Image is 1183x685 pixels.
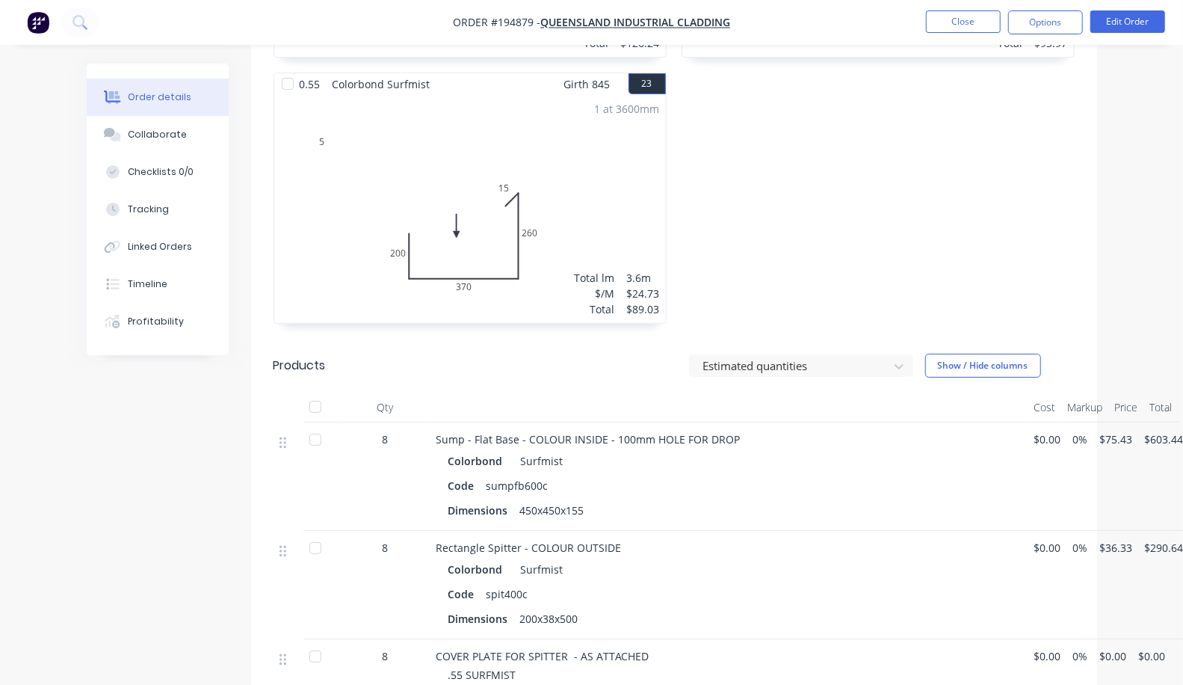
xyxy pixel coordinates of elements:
[515,559,563,580] div: Surfmist
[294,73,327,95] span: 0.55
[575,270,615,286] div: Total lm
[87,153,229,191] button: Checklists 0/0
[327,73,436,95] span: Colorbond Surfmist
[1144,393,1179,423] div: Total
[128,203,169,216] div: Tracking
[128,277,167,291] div: Timeline
[514,608,584,630] div: 200x38x500
[1073,540,1088,556] span: 0%
[1073,431,1088,447] span: 0%
[564,73,611,95] span: Girth 845
[1073,648,1088,664] span: 0%
[128,90,191,104] div: Order details
[383,540,389,556] span: 8
[383,648,389,664] span: 8
[128,240,192,254] div: Linked Orders
[453,16,540,30] span: Order #194879 -
[448,475,481,497] div: Code
[128,165,194,179] div: Checklists 0/0
[628,73,666,94] button: 23
[87,303,229,340] button: Profitability
[87,79,229,116] button: Order details
[627,286,660,301] div: $24.73
[515,450,563,472] div: Surfmist
[926,10,1001,33] button: Close
[627,301,660,317] div: $89.03
[1008,10,1083,34] button: Options
[1028,393,1062,423] div: Cost
[540,16,730,30] a: Queensland Industrial Cladding
[925,354,1041,378] button: Show / Hide columns
[436,432,741,446] span: Sump - Flat Base - COLOUR INSIDE - 100mm HOLE FOR DROP
[274,95,666,323] div: 5200370260151 at 3600mmTotal lm$/MTotal3.6m$24.73$89.03
[448,583,481,605] div: Code
[436,541,622,555] span: Rectangle Spitter - COLOUR OUTSIDE
[1100,431,1133,447] span: $75.43
[383,431,389,447] span: 8
[1139,648,1166,664] span: $0.00
[128,315,184,328] div: Profitability
[1034,540,1061,556] span: $0.00
[1062,393,1109,423] div: Markup
[436,649,649,663] span: COVER PLATE FOR SPITTER - AS ATTACHED
[575,301,615,317] div: Total
[1090,10,1165,33] button: Edit Order
[27,11,49,34] img: Factory
[1034,431,1061,447] span: $0.00
[481,583,534,605] div: spit400c
[448,608,514,630] div: Dimensions
[1109,393,1144,423] div: Price
[274,357,326,375] div: Products
[481,475,555,497] div: sumpfb600c
[1100,540,1133,556] span: $36.33
[448,559,509,580] div: Colorbond
[1034,648,1061,664] span: $0.00
[448,450,509,472] div: Colorbond
[448,668,516,682] span: .55 SURFMIST
[627,270,660,286] div: 3.6m
[87,116,229,153] button: Collaborate
[341,393,430,423] div: Qty
[87,191,229,228] button: Tracking
[128,128,187,141] div: Collaborate
[87,228,229,265] button: Linked Orders
[1100,648,1127,664] span: $0.00
[595,101,660,117] div: 1 at 3600mm
[575,286,615,301] div: $/M
[87,265,229,303] button: Timeline
[448,500,514,521] div: Dimensions
[514,500,590,521] div: 450x450x155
